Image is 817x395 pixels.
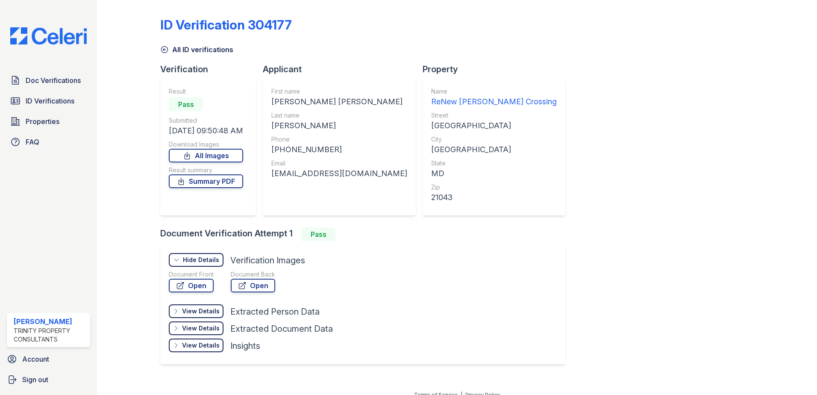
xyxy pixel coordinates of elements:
[431,192,557,203] div: 21043
[26,116,59,127] span: Properties
[169,116,243,125] div: Submitted
[14,316,87,327] div: [PERSON_NAME]
[22,354,49,364] span: Account
[230,254,305,266] div: Verification Images
[169,270,214,279] div: Document Front
[431,87,557,96] div: Name
[431,159,557,168] div: State
[160,44,233,55] a: All ID verifications
[22,374,48,385] span: Sign out
[271,135,407,144] div: Phone
[3,27,94,44] img: CE_Logo_Blue-a8612792a0a2168367f1c8372b55b34899dd931a85d93a1a3d3e32e68fde9ad4.png
[26,75,81,85] span: Doc Verifications
[14,327,87,344] div: Trinity Property Consultants
[271,168,407,180] div: [EMAIL_ADDRESS][DOMAIN_NAME]
[271,111,407,120] div: Last name
[781,361,808,386] iframe: chat widget
[7,72,90,89] a: Doc Verifications
[169,97,203,111] div: Pass
[169,166,243,174] div: Result summary
[271,87,407,96] div: First name
[271,96,407,108] div: [PERSON_NAME] [PERSON_NAME]
[271,120,407,132] div: [PERSON_NAME]
[230,323,333,335] div: Extracted Document Data
[431,96,557,108] div: ReNew [PERSON_NAME] Crossing
[230,306,320,318] div: Extracted Person Data
[431,135,557,144] div: City
[169,140,243,149] div: Download Images
[431,183,557,192] div: Zip
[3,351,94,368] a: Account
[271,144,407,156] div: [PHONE_NUMBER]
[169,149,243,162] a: All Images
[431,144,557,156] div: [GEOGRAPHIC_DATA]
[431,111,557,120] div: Street
[26,137,39,147] span: FAQ
[169,87,243,96] div: Result
[169,125,243,137] div: [DATE] 09:50:48 AM
[182,324,220,333] div: View Details
[431,168,557,180] div: MD
[169,279,214,292] a: Open
[423,63,572,75] div: Property
[231,270,275,279] div: Document Back
[169,174,243,188] a: Summary PDF
[263,63,423,75] div: Applicant
[230,340,260,352] div: Insights
[183,256,219,264] div: Hide Details
[431,120,557,132] div: [GEOGRAPHIC_DATA]
[231,279,275,292] a: Open
[431,87,557,108] a: Name ReNew [PERSON_NAME] Crossing
[182,341,220,350] div: View Details
[26,96,74,106] span: ID Verifications
[160,17,292,32] div: ID Verification 304177
[160,227,572,241] div: Document Verification Attempt 1
[3,371,94,388] a: Sign out
[7,113,90,130] a: Properties
[301,227,335,241] div: Pass
[160,63,263,75] div: Verification
[7,133,90,150] a: FAQ
[271,159,407,168] div: Email
[7,92,90,109] a: ID Verifications
[182,307,220,315] div: View Details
